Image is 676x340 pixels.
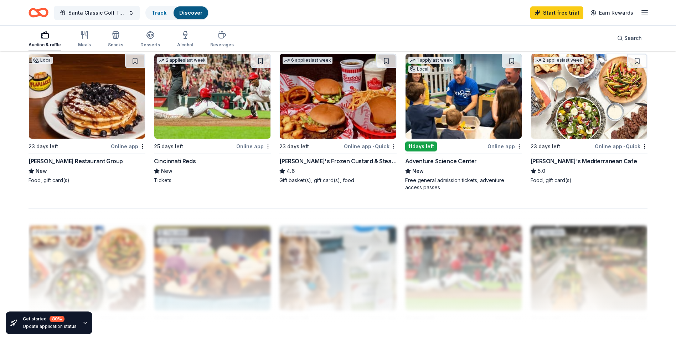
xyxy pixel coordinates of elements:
[280,54,396,139] img: Image for Freddy's Frozen Custard & Steakburgers
[279,53,396,184] a: Image for Freddy's Frozen Custard & Steakburgers6 applieslast week23 days leftOnline app•Quick[PE...
[68,9,125,17] span: Santa Classic Golf Tournament / Shop with a Cop
[279,157,396,165] div: [PERSON_NAME]'s Frozen Custard & Steakburgers
[412,167,424,175] span: New
[177,42,193,48] div: Alcohol
[154,53,271,184] a: Image for Cincinnati Reds2 applieslast week25 days leftOnline appCincinnati RedsNewTickets
[405,53,522,191] a: Image for Adventure Science Center1 applylast weekLocal11days leftOnline appAdventure Science Cen...
[487,142,522,151] div: Online app
[210,42,234,48] div: Beverages
[111,142,145,151] div: Online app
[29,54,145,139] img: Image for Collier Restaurant Group
[531,54,647,139] img: Image for Taziki's Mediterranean Cafe
[538,167,545,175] span: 5.0
[140,42,160,48] div: Desserts
[595,142,647,151] div: Online app Quick
[624,34,642,42] span: Search
[108,28,123,51] button: Snacks
[405,177,522,191] div: Free general admission tickets, adventure access passes
[586,6,638,19] a: Earn Rewards
[29,53,145,184] a: Image for Collier Restaurant GroupLocal23 days leftOnline app[PERSON_NAME] Restaurant GroupNewFoo...
[29,177,145,184] div: Food, gift card(s)
[50,316,64,322] div: 80 %
[78,28,91,51] button: Meals
[408,57,453,64] div: 1 apply last week
[23,324,77,329] div: Update application status
[405,157,477,165] div: Adventure Science Center
[140,28,160,51] button: Desserts
[405,141,437,151] div: 11 days left
[108,42,123,48] div: Snacks
[78,42,91,48] div: Meals
[534,57,584,64] div: 2 applies last week
[54,6,140,20] button: Santa Classic Golf Tournament / Shop with a Cop
[29,28,61,51] button: Auction & raffle
[612,31,647,45] button: Search
[32,57,53,64] div: Local
[531,53,647,184] a: Image for Taziki's Mediterranean Cafe2 applieslast week23 days leftOnline app•Quick[PERSON_NAME]'...
[29,142,58,151] div: 23 days left
[145,6,209,20] button: TrackDiscover
[236,142,271,151] div: Online app
[531,142,560,151] div: 23 days left
[531,157,637,165] div: [PERSON_NAME]'s Mediterranean Cafe
[531,177,647,184] div: Food, gift card(s)
[29,42,61,48] div: Auction & raffle
[161,167,172,175] span: New
[287,167,295,175] span: 4.6
[154,54,270,139] img: Image for Cincinnati Reds
[344,142,397,151] div: Online app Quick
[36,167,47,175] span: New
[179,10,202,16] a: Discover
[152,10,166,16] a: Track
[408,66,430,73] div: Local
[177,28,193,51] button: Alcohol
[157,57,207,64] div: 2 applies last week
[29,4,48,21] a: Home
[154,177,271,184] div: Tickets
[406,54,522,139] img: Image for Adventure Science Center
[279,142,309,151] div: 23 days left
[623,144,625,149] span: •
[372,144,374,149] span: •
[279,177,396,184] div: Gift basket(s), gift card(s), food
[23,316,77,322] div: Get started
[210,28,234,51] button: Beverages
[154,157,196,165] div: Cincinnati Reds
[283,57,332,64] div: 6 applies last week
[154,142,183,151] div: 25 days left
[29,157,123,165] div: [PERSON_NAME] Restaurant Group
[530,6,583,19] a: Start free trial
